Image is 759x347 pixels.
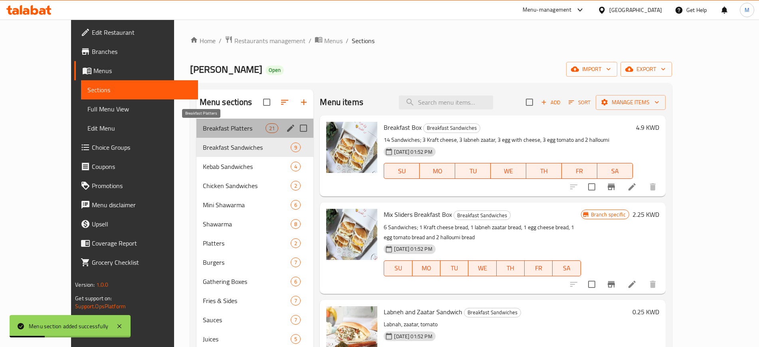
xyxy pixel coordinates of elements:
[399,95,493,109] input: search
[500,262,521,274] span: TH
[602,275,621,294] button: Branch-specific-item
[588,211,629,218] span: Branch specific
[203,181,291,190] span: Chicken Sandwiches
[423,165,452,177] span: MO
[87,104,191,114] span: Full Menu View
[565,165,594,177] span: FR
[294,93,313,112] button: Add section
[291,259,300,266] span: 7
[75,301,126,311] a: Support.OpsPlatform
[384,208,452,220] span: Mix Sliders Breakfast Box
[291,240,300,247] span: 2
[315,36,343,46] a: Menus
[309,36,311,46] li: /
[291,334,301,344] div: items
[643,275,662,294] button: delete
[196,272,314,291] div: Gathering Boxes6
[627,280,637,289] a: Edit menu item
[196,214,314,234] div: Shawarma8
[291,182,300,190] span: 2
[81,119,198,138] a: Edit Menu
[391,148,435,156] span: [DATE] 01:52 PM
[384,319,629,329] p: Labnah, zaatar, tomato
[384,121,422,133] span: Breakfast Box
[74,138,198,157] a: Choice Groups
[203,219,291,229] div: Shawarma
[74,234,198,253] a: Coverage Report
[203,315,291,325] span: Sauces
[92,258,191,267] span: Grocery Checklist
[203,258,291,267] div: Burgers
[92,200,191,210] span: Menu disclaimer
[200,96,252,108] h2: Menu sections
[266,125,278,132] span: 21
[424,123,480,133] span: Breakfast Sandwiches
[87,123,191,133] span: Edit Menu
[468,260,496,276] button: WE
[320,96,363,108] h2: Menu items
[291,238,301,248] div: items
[497,260,525,276] button: TH
[225,36,305,46] a: Restaurants management
[74,195,198,214] a: Menu disclaimer
[74,23,198,42] a: Edit Restaurant
[196,157,314,176] div: Kebab Sandwiches4
[324,36,343,46] span: Menus
[74,61,198,80] a: Menus
[291,296,301,305] div: items
[203,200,291,210] span: Mini Shawarma
[420,163,455,179] button: MO
[74,176,198,195] a: Promotions
[521,94,538,111] span: Select section
[596,95,666,110] button: Manage items
[346,36,349,46] li: /
[92,181,191,190] span: Promotions
[387,262,409,274] span: SU
[203,296,291,305] span: Fries & Sides
[291,200,301,210] div: items
[92,28,191,37] span: Edit Restaurant
[96,280,109,290] span: 1.0.0
[234,36,305,46] span: Restaurants management
[75,280,95,290] span: Version:
[291,258,301,267] div: items
[291,163,300,171] span: 4
[266,67,284,73] span: Open
[352,36,375,46] span: Sections
[556,262,577,274] span: SA
[93,66,191,75] span: Menus
[81,80,198,99] a: Sections
[81,99,198,119] a: Full Menu View
[525,260,553,276] button: FR
[266,123,278,133] div: items
[74,42,198,61] a: Branches
[632,209,659,220] h6: 2.25 KWD
[203,162,291,171] div: Kebab Sandwiches
[203,143,291,152] div: Breakfast Sandwiches
[275,93,294,112] span: Sort sections
[92,238,191,248] span: Coverage Report
[636,122,659,133] h6: 4.9 KWD
[569,98,591,107] span: Sort
[602,177,621,196] button: Branch-specific-item
[602,97,659,107] span: Manage items
[391,333,435,340] span: [DATE] 01:52 PM
[454,210,511,220] div: Breakfast Sandwiches
[291,143,301,152] div: items
[291,297,300,305] span: 7
[203,277,291,286] span: Gathering Boxes
[632,306,659,317] h6: 0.25 KWD
[291,277,301,286] div: items
[266,65,284,75] div: Open
[643,177,662,196] button: delete
[583,178,600,195] span: Select to update
[196,195,314,214] div: Mini Shawarma6
[423,123,480,133] div: Breakfast Sandwiches
[472,262,493,274] span: WE
[291,278,300,286] span: 6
